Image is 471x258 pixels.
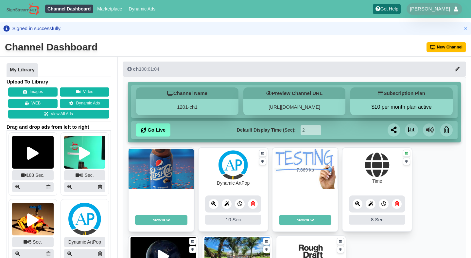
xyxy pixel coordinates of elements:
button: Close [462,25,469,32]
div: 7.869 kb [296,167,314,174]
button: Images [8,87,58,97]
div: 10 Sec [205,215,261,225]
button: WEB [8,99,58,108]
button: $10 per month plan active [350,104,453,110]
span: Drag and drop ads from left to right [7,124,111,130]
label: Default Display Time (Sec): [237,127,296,134]
a: Get Help [373,4,401,14]
div: 8 Sec [349,215,405,225]
div: 00:01:04 [127,66,159,72]
h4: Upload To Library [7,79,111,85]
img: Artpop [68,203,101,235]
button: ch100:01:04 [123,62,466,77]
div: Own your channel — approve the ads you want and earn from them. [272,189,338,231]
button: REMOVE AD [135,215,187,225]
img: 7.869 kb [272,149,338,190]
button: REMOVE AD [279,215,331,225]
button: Video [60,87,109,97]
img: Screenshot25020250414 36890 w3lna8 [12,136,54,169]
img: Screenshot25020250414 36890 umqbko [64,136,106,169]
a: View All Ads [8,110,109,119]
div: 183 Sec. [12,170,54,180]
h5: Subscription Plan [350,87,453,99]
a: Channel Dashboard [45,5,93,13]
div: 1201-ch1 [136,99,238,115]
div: Time [372,178,382,185]
a: Dynamic Ads [126,5,158,13]
div: 7.798 mb [152,167,171,174]
a: Dynamic Ads [60,99,109,108]
h5: Channel Name [136,87,238,99]
img: Sign Stream.NET [7,3,39,15]
a: Go Live [136,123,170,137]
h5: Preview Channel URL [243,87,346,99]
img: 7.798 mb [129,149,194,190]
img: Artpop [218,150,248,180]
input: Seconds [301,125,321,135]
div: 8 Sec. [64,170,106,180]
div: 5 Sec. [12,237,54,247]
div: Own your channel — approve the ads you want and earn from them. [129,189,194,231]
a: [URL][DOMAIN_NAME] [269,104,320,110]
button: New Channel [427,42,466,52]
div: Dynamic ArtPop [64,237,106,247]
div: Channel Dashboard [5,41,97,54]
a: My Library [7,63,38,77]
div: Signed in successfully. [12,25,62,32]
a: Marketplace [95,5,125,13]
div: Dynamic ArtPop [217,180,250,187]
span: ch1 [133,66,142,72]
span: [PERSON_NAME] [410,6,450,12]
img: Screenshot25020250319 22674 10cru2a [12,203,54,235]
